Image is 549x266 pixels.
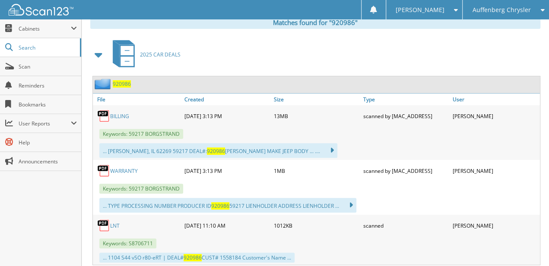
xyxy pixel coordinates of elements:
div: ... [PERSON_NAME], IL 62269 59217 DEAL#: [PERSON_NAME] MAKE JEEP BODY ... .... [99,143,337,158]
div: [PERSON_NAME] [451,162,540,179]
span: 920986 [207,147,225,155]
span: Reminders [19,82,77,89]
div: 13MB [272,107,361,125]
img: scan123-logo-white.svg [9,4,73,16]
span: [PERSON_NAME] [396,7,444,13]
div: Matches found for "920986" [90,16,540,29]
div: scanned [361,217,451,234]
a: Created [182,94,272,105]
div: scanned by [MAC_ADDRESS] [361,107,451,125]
a: BILLING [110,113,129,120]
img: folder2.png [95,78,113,89]
img: PDF.png [97,164,110,177]
a: User [451,94,540,105]
a: WARRANTY [110,167,138,175]
div: [PERSON_NAME] [451,217,540,234]
span: Cabinets [19,25,71,32]
span: Auffenberg Chrysler [473,7,531,13]
div: [DATE] 3:13 PM [182,162,272,179]
span: Search [19,44,76,51]
div: [DATE] 3:13 PM [182,107,272,125]
span: Keywords: S8706711 [99,238,156,248]
span: Scan [19,63,77,70]
a: Type [361,94,451,105]
a: Size [272,94,361,105]
span: Keywords: 59217 BORGSTRAND [99,129,183,139]
span: 920986 [211,202,229,210]
span: User Reports [19,120,71,127]
span: Announcements [19,158,77,165]
span: Help [19,139,77,146]
img: PDF.png [97,110,110,122]
div: scanned by [MAC_ADDRESS] [361,162,451,179]
div: ... 1104 S44 vSO r80-eRT | DEAL# CUST# 1558184 Customer's Name ... [99,253,295,263]
a: LNT [110,222,120,229]
span: 920986 [184,254,202,261]
span: 2025 CAR DEALS [140,51,181,58]
a: File [93,94,182,105]
a: 2025 CAR DEALS [108,38,181,72]
span: Keywords: 59217 BORGSTRAND [99,184,183,194]
div: 1012KB [272,217,361,234]
div: [PERSON_NAME] [451,107,540,125]
div: ... TYPE PROCESSING NUMBER PRODUCER ID 59217 LIENHOLDER ADDRESS LIENHOLDER ... [99,198,356,213]
a: 920986 [113,80,131,88]
div: [DATE] 11:10 AM [182,217,272,234]
img: PDF.png [97,219,110,232]
span: Bookmarks [19,101,77,108]
div: 1MB [272,162,361,179]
